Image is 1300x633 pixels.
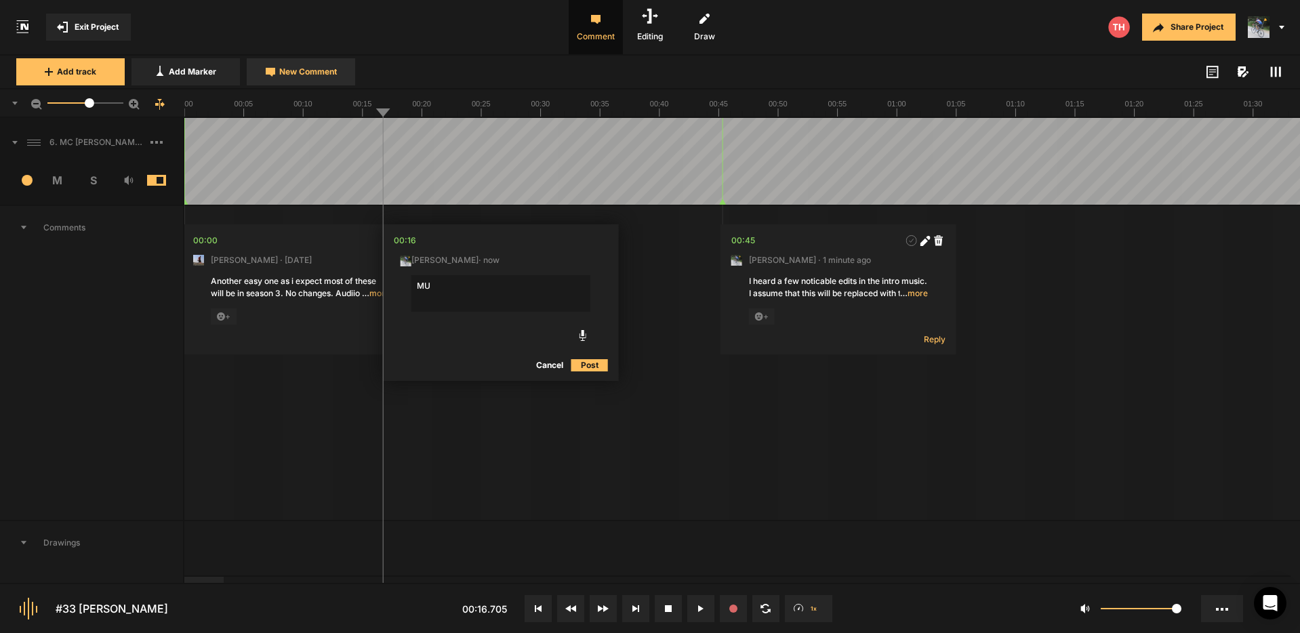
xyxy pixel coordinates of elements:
[1065,100,1084,108] text: 01:15
[731,255,742,266] img: ACg8ocLxXzHjWyafR7sVkIfmxRufCxqaSAR27SDjuE-ggbMy1qqdgD8=s96-c
[401,254,500,266] span: [PERSON_NAME] · now
[785,595,832,622] button: 1x
[247,58,355,85] button: New Comment
[1006,100,1025,108] text: 01:10
[362,287,390,300] span: more
[56,600,168,617] div: #33 [PERSON_NAME]
[293,100,312,108] text: 00:10
[749,275,928,300] div: I heard a few noticable edits in the intro music. I assume that this will be replaced with the ne...
[394,234,416,247] div: 00:16
[1142,14,1236,41] button: Share Project
[769,100,788,108] text: 00:50
[1125,100,1144,108] text: 01:20
[650,100,669,108] text: 00:40
[462,603,507,615] span: 00:16.705
[900,288,908,298] span: …
[193,234,218,247] div: 00:00.000
[571,357,608,373] button: Post
[75,172,111,188] span: S
[401,256,411,266] img: ACg8ocLxXzHjWyafR7sVkIfmxRufCxqaSAR27SDjuE-ggbMy1qqdgD8=s96-c
[947,100,966,108] text: 01:05
[169,66,216,78] span: Add Marker
[1248,16,1269,38] img: ACg8ocLxXzHjWyafR7sVkIfmxRufCxqaSAR27SDjuE-ggbMy1qqdgD8=s96-c
[235,100,253,108] text: 00:05
[131,58,240,85] button: Add Marker
[193,255,204,266] img: ACg8ocJ5zrP0c3SJl5dKscm-Goe6koz8A9fWD7dpguHuX8DX5VIxymM=s96-c
[211,308,237,325] span: +
[1244,100,1263,108] text: 01:30
[211,275,390,300] div: Another easy one as i expect most of these will be in season 3. No changes. Audiio tracks remain ...
[749,308,775,325] span: +
[75,21,119,33] span: Exit Project
[531,100,550,108] text: 00:30
[279,66,337,78] span: New Comment
[900,287,928,300] span: more
[211,254,312,266] span: [PERSON_NAME] · [DATE]
[887,100,906,108] text: 01:00
[472,100,491,108] text: 00:25
[44,136,150,148] span: 6. MC [PERSON_NAME] Hard Lock
[40,172,76,188] span: M
[731,234,755,247] div: 00:45.297
[749,254,871,266] span: [PERSON_NAME] · 1 minute ago
[1184,100,1203,108] text: 01:25
[57,66,96,78] span: Add track
[590,100,609,108] text: 00:35
[353,100,372,108] text: 00:15
[16,58,125,85] button: Add track
[362,288,369,298] span: …
[1254,587,1286,619] div: Open Intercom Messenger
[46,14,131,41] button: Exit Project
[1108,16,1130,38] img: letters
[924,333,946,345] span: Reply
[709,100,728,108] text: 00:45
[528,357,571,373] button: Cancel
[412,100,431,108] text: 00:20
[828,100,847,108] text: 00:55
